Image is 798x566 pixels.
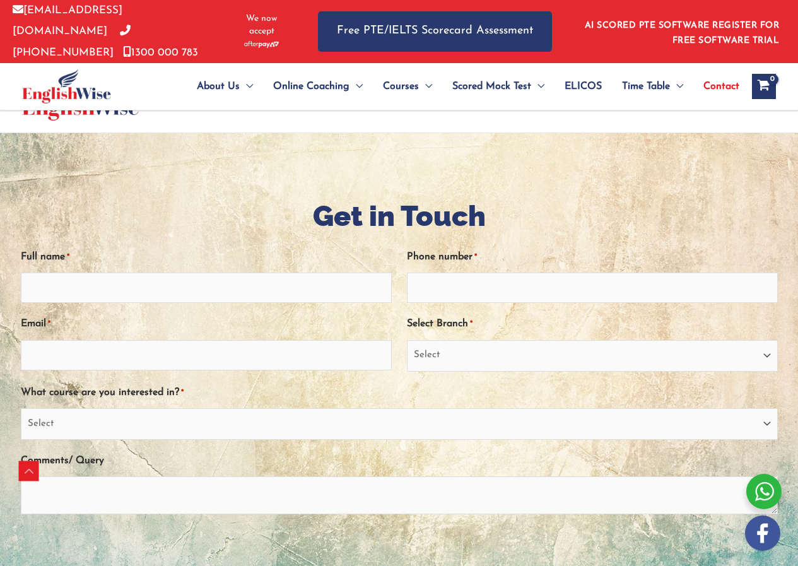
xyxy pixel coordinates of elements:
[373,64,442,109] a: CoursesMenu Toggle
[745,516,780,551] img: white-facebook.png
[407,314,472,334] label: Select Branch
[244,41,279,48] img: Afterpay-Logo
[187,64,263,109] a: About UsMenu Toggle
[622,64,670,109] span: Time Table
[123,47,198,58] a: 1300 000 783
[13,26,131,57] a: [PHONE_NUMBER]
[197,64,240,109] span: About Us
[21,196,778,236] h1: Get in Touch
[577,11,785,52] aside: Header Widget 1
[383,64,419,109] span: Courses
[240,64,253,109] span: Menu Toggle
[612,64,693,109] a: Time TableMenu Toggle
[407,247,477,268] label: Phone number
[419,64,432,109] span: Menu Toggle
[752,74,776,99] a: View Shopping Cart, empty
[273,64,349,109] span: Online Coaching
[13,5,122,37] a: [EMAIL_ADDRESS][DOMAIN_NAME]
[21,451,104,471] label: Comments/ Query
[703,64,739,109] span: Contact
[585,21,780,45] a: AI SCORED PTE SOFTWARE REGISTER FOR FREE SOFTWARE TRIAL
[693,64,739,109] a: Contact
[237,13,286,38] span: We now accept
[670,64,683,109] span: Menu Toggle
[263,64,373,109] a: Online CoachingMenu Toggle
[22,69,111,103] img: cropped-ew-logo
[167,64,739,109] nav: Site Navigation: Main Menu
[554,64,612,109] a: ELICOS
[318,11,552,51] a: Free PTE/IELTS Scorecard Assessment
[21,382,184,403] label: What course are you interested in?
[442,64,554,109] a: Scored Mock TestMenu Toggle
[452,64,531,109] span: Scored Mock Test
[21,247,69,268] label: Full name
[21,314,50,334] label: Email
[531,64,544,109] span: Menu Toggle
[349,64,363,109] span: Menu Toggle
[565,64,602,109] span: ELICOS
